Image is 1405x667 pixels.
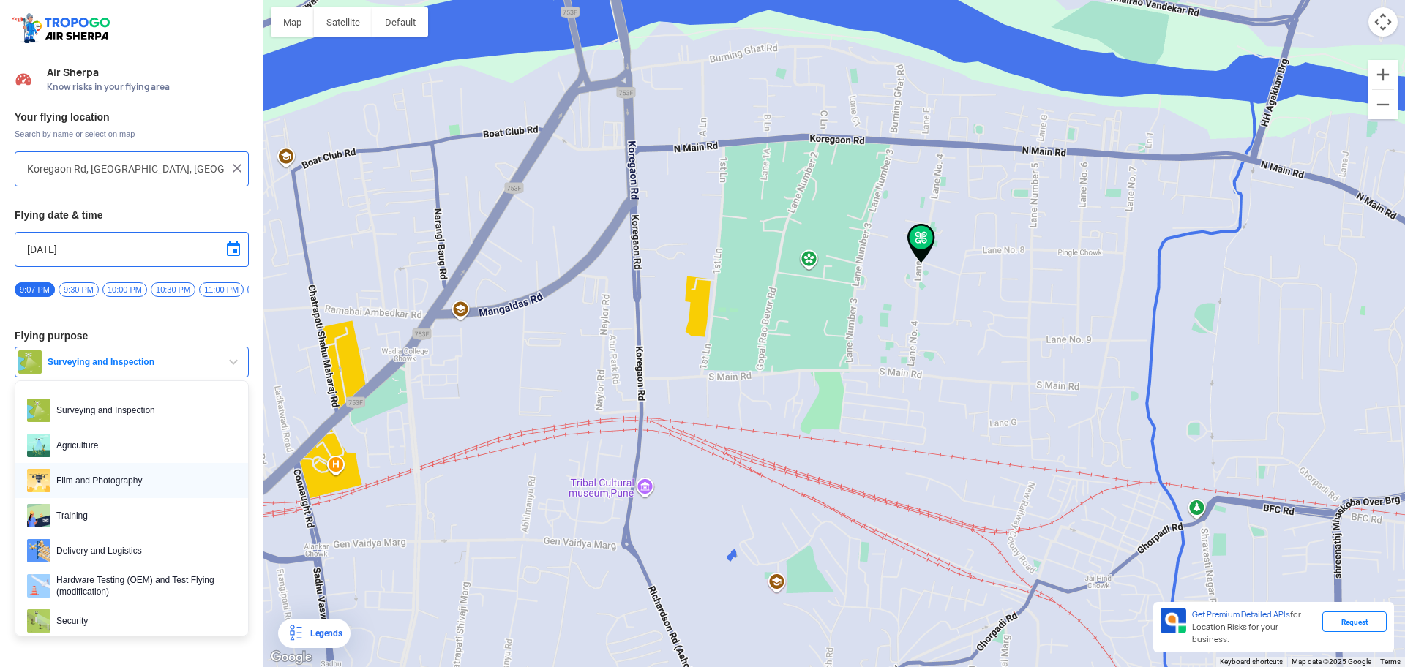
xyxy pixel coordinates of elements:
span: 9:30 PM [59,282,99,297]
img: agri.png [27,434,50,457]
span: 9:07 PM [15,282,55,297]
span: Delivery and Logistics [50,539,236,562]
span: Map data ©2025 Google [1292,657,1371,666]
img: ic_tgdronemaps.svg [11,11,115,45]
input: Select Date [27,241,236,258]
span: Air Sherpa [47,67,249,78]
img: Premium APIs [1161,608,1186,633]
button: Keyboard shortcuts [1220,657,1283,667]
img: survey.png [27,399,50,422]
div: Legends [304,625,342,642]
span: Training [50,504,236,527]
div: Request [1322,611,1387,632]
button: Zoom out [1368,90,1398,119]
span: Hardware Testing (OEM) and Test Flying (modification) [50,574,236,598]
button: Zoom in [1368,60,1398,89]
h3: Flying purpose [15,331,249,341]
img: film.png [27,469,50,492]
img: delivery.png [27,539,50,562]
span: 10:30 PM [151,282,195,297]
span: Surveying and Inspection [50,399,236,422]
span: 10:00 PM [102,282,147,297]
h3: Your flying location [15,112,249,122]
button: Map camera controls [1368,7,1398,37]
a: Open this area in Google Maps (opens a new window) [267,648,315,667]
button: Show street map [271,7,314,37]
img: Legends [287,625,304,642]
img: Google [267,648,315,667]
img: ic_close.png [230,161,244,176]
span: Get Premium Detailed APIs [1192,609,1290,619]
input: Search your flying location [27,160,225,178]
span: Search by name or select on map [15,128,249,140]
span: 11:00 PM [199,282,244,297]
button: Surveying and Inspection [15,347,249,377]
img: training.png [27,504,50,527]
img: ic_hardwaretesting.png [27,574,50,598]
a: Terms [1380,657,1401,666]
img: Risk Scores [15,70,32,88]
span: Know risks in your flying area [47,81,249,93]
ul: Surveying and Inspection [15,380,249,636]
button: Show satellite imagery [314,7,372,37]
img: survey.png [18,350,42,374]
span: Surveying and Inspection [42,356,225,368]
span: Film and Photography [50,469,236,492]
span: Security [50,609,236,633]
img: security.png [27,609,50,633]
h3: Flying date & time [15,210,249,220]
span: 11:30 PM [247,282,292,297]
div: for Location Risks for your business. [1186,608,1322,647]
span: Agriculture [50,434,236,457]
